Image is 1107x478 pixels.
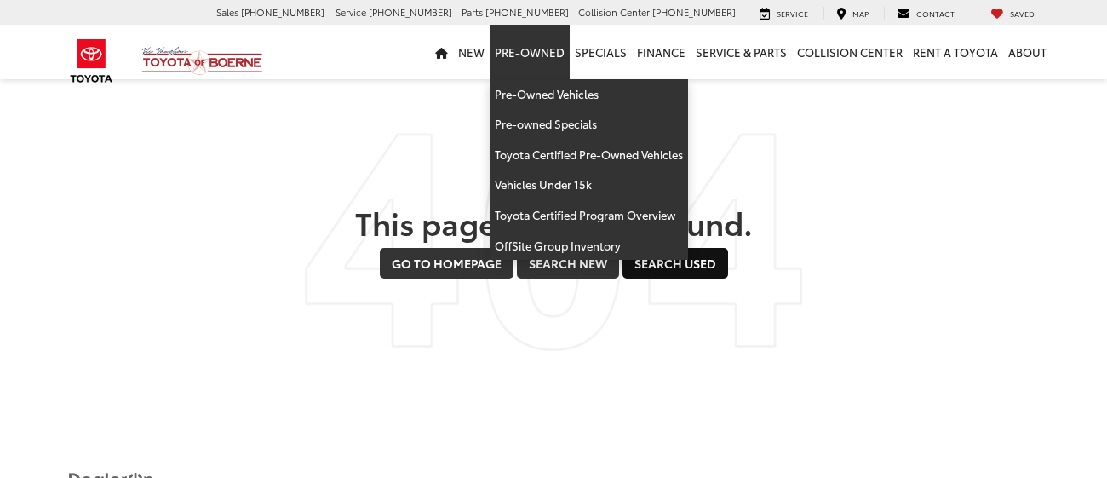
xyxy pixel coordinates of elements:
[777,8,808,19] span: Service
[1010,8,1035,19] span: Saved
[792,25,908,79] a: Collision Center
[430,25,453,79] a: Home
[490,25,570,79] a: Pre-Owned
[490,140,688,170] a: Toyota Certified Pre-Owned Vehicles
[490,231,688,261] a: OffSite Group Inventory
[490,79,688,110] a: Pre-Owned Vehicles
[490,109,688,140] a: Pre-owned Specials
[517,248,619,279] a: Search New
[652,5,736,19] span: [PHONE_NUMBER]
[485,5,569,19] span: [PHONE_NUMBER]
[916,8,955,19] span: Contact
[336,5,366,19] span: Service
[578,5,650,19] span: Collision Center
[241,5,324,19] span: [PHONE_NUMBER]
[570,25,632,79] a: Specials
[462,5,483,19] span: Parts
[1003,25,1052,79] a: About
[490,170,688,200] a: Vehicles Under 15k
[60,33,123,89] img: Toyota
[978,7,1047,20] a: My Saved Vehicles
[380,248,513,279] a: Go to Homepage
[632,25,691,79] a: Finance
[141,46,263,76] img: Vic Vaughan Toyota of Boerne
[453,25,490,79] a: New
[622,248,728,279] a: Search Used
[216,5,238,19] span: Sales
[747,7,821,20] a: Service
[691,25,792,79] a: Service & Parts: Opens in a new tab
[908,25,1003,79] a: Rent a Toyota
[852,8,869,19] span: Map
[823,7,881,20] a: Map
[68,205,1039,239] h2: This page cannot be found.
[369,5,452,19] span: [PHONE_NUMBER]
[490,200,688,231] a: Toyota Certified Program Overview
[884,7,967,20] a: Contact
